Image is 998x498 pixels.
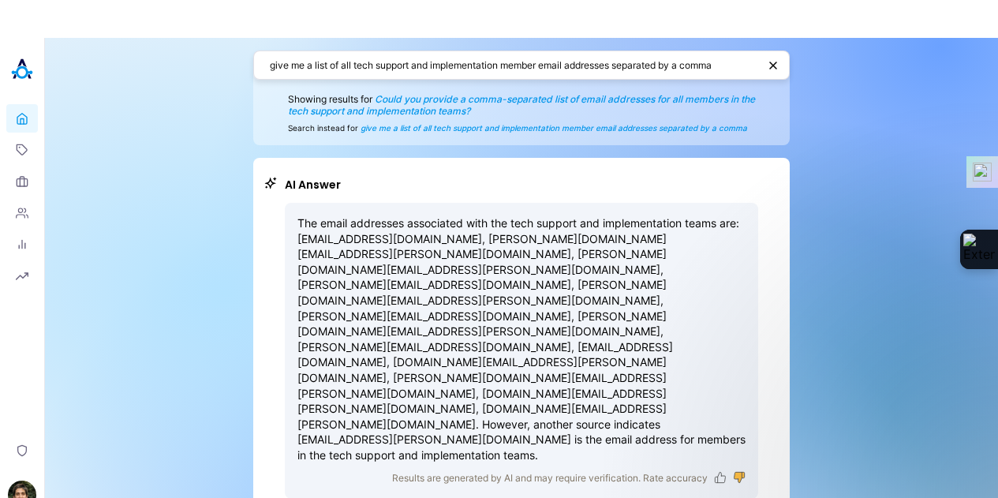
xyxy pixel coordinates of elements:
[361,123,747,133] span: give me a list of all tech support and implementation member email addresses separated by a comma
[297,215,746,463] p: The email addresses associated with the tech support and implementation teams are: [EMAIL_ADDRESS...
[288,123,755,133] span: Search instead for
[270,58,757,73] textarea: give me a list of all tech support and implementation member email addresses separated by a comma
[963,234,995,265] img: Extension Icon
[6,54,38,85] img: Akooda Logo
[940,440,978,478] iframe: Intercom live chat
[288,93,755,117] span: Could you provide a comma-separated list of email addresses for all members in the tech support a...
[285,177,758,193] h2: AI Answer
[288,93,755,117] span: Showing results for
[392,470,708,486] p: Results are generated by AI and may require verification. Rate accuracy
[714,471,727,484] button: Like
[733,471,746,484] button: Dislike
